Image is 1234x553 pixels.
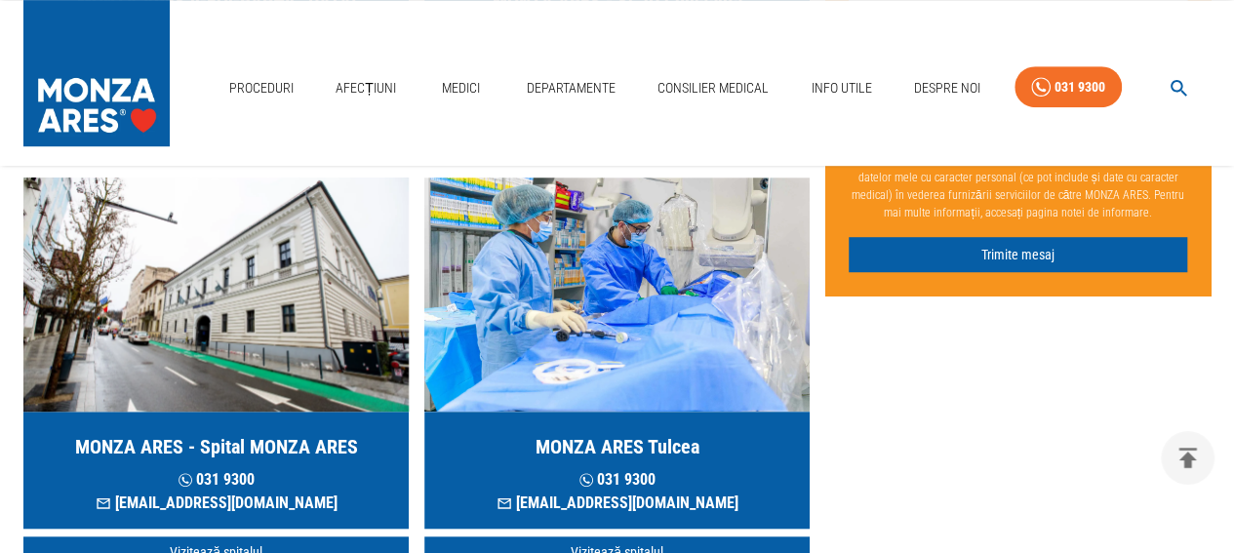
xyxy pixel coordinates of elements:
a: MONZA ARES Tulcea 031 9300[EMAIL_ADDRESS][DOMAIN_NAME] [424,178,810,529]
a: Despre Noi [906,68,988,108]
p: 031 9300 [96,468,338,492]
a: Medici [430,68,493,108]
h5: MONZA ARES Tulcea [536,433,699,460]
a: MONZA ARES - Spital MONZA ARES 031 9300[EMAIL_ADDRESS][DOMAIN_NAME] [23,178,409,529]
p: [EMAIL_ADDRESS][DOMAIN_NAME] [497,492,738,515]
a: Info Utile [803,68,879,108]
img: MONZA ARES Cluj-Napoca [23,178,409,412]
a: Consilier Medical [650,68,776,108]
h5: MONZA ARES - Spital MONZA ARES [75,433,358,460]
div: 031 9300 [1055,75,1105,99]
p: Prin apăsarea butonului , sunt de acord cu prelucrarea datelor mele cu caracter personal (ce pot ... [849,143,1187,229]
p: [EMAIL_ADDRESS][DOMAIN_NAME] [96,492,338,515]
b: Trimite mesaj [972,153,1037,167]
p: 031 9300 [497,468,738,492]
a: Proceduri [221,68,301,108]
a: Departamente [519,68,623,108]
a: Afecțiuni [328,68,404,108]
button: Trimite mesaj [849,237,1187,273]
img: MONZA ARES Tulcea [424,178,810,412]
a: 031 9300 [1015,66,1122,108]
button: delete [1161,431,1214,485]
